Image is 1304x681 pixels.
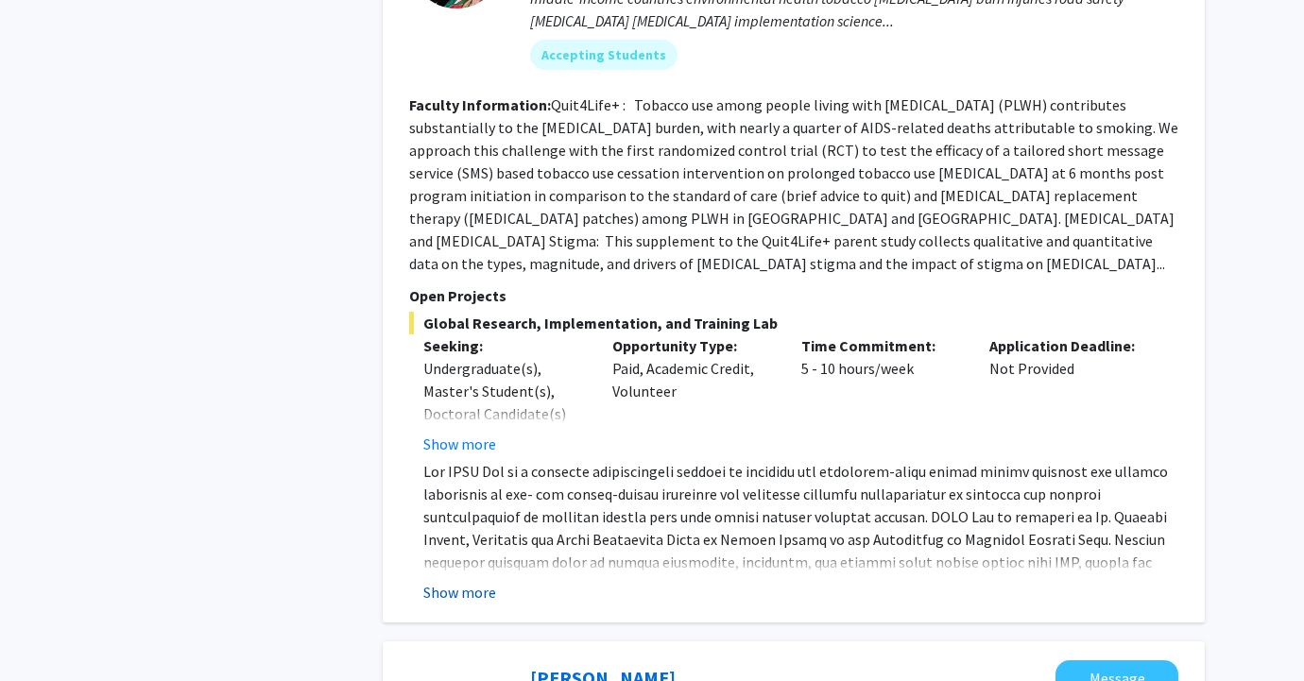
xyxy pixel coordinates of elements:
[14,596,80,667] iframe: Chat
[423,357,584,538] div: Undergraduate(s), Master's Student(s), Doctoral Candidate(s) (PhD, MD, DMD, PharmD, etc.), Postdo...
[530,40,678,70] mat-chip: Accepting Students
[423,581,496,604] button: Show more
[409,95,1178,273] fg-read-more: Quit4Life+ : Tobacco use among people living with [MEDICAL_DATA] (PLWH) contributes substantially...
[409,284,1178,307] p: Open Projects
[612,334,773,357] p: Opportunity Type:
[409,312,1178,334] span: Global Research, Implementation, and Training Lab
[409,95,551,114] b: Faculty Information:
[801,334,962,357] p: Time Commitment:
[423,334,584,357] p: Seeking:
[423,433,496,455] button: Show more
[598,334,787,455] div: Paid, Academic Credit, Volunteer
[975,334,1164,455] div: Not Provided
[787,334,976,455] div: 5 - 10 hours/week
[989,334,1150,357] p: Application Deadline:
